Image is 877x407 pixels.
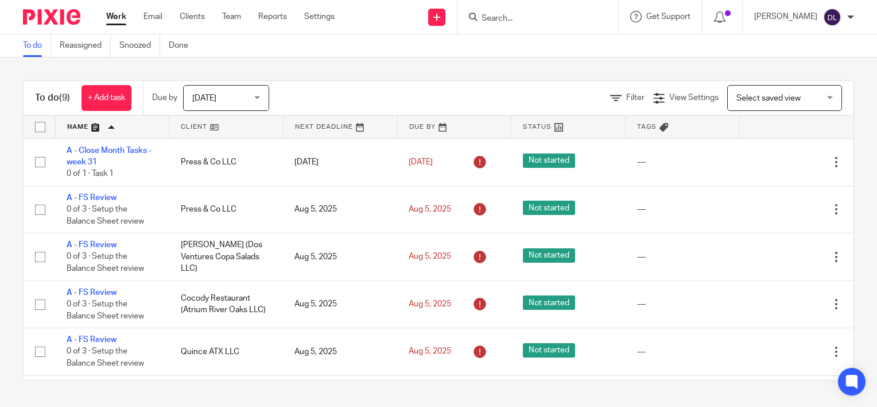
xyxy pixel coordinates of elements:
[637,156,728,168] div: ---
[283,139,397,186] td: [DATE]
[169,233,284,281] td: [PERSON_NAME] (Dos Ventures Copa Salads LLC)
[67,205,144,225] span: 0 of 3 · Setup the Balance Sheet review
[82,85,131,111] a: + Add task
[35,92,70,104] h1: To do
[637,251,728,263] div: ---
[222,11,241,22] a: Team
[736,94,801,102] span: Select saved view
[143,11,162,22] a: Email
[480,14,584,24] input: Search
[646,13,690,21] span: Get Support
[169,328,284,375] td: Quince ATX LLC
[169,281,284,328] td: Cocody Restaurant (Atrium River Oaks LLC)
[823,8,841,26] img: svg%3E
[409,348,451,356] span: Aug 5, 2025
[67,147,152,166] a: A - Close Month Tasks - week 31
[523,201,575,215] span: Not started
[67,194,117,202] a: A - FS Review
[23,9,80,25] img: Pixie
[523,343,575,358] span: Not started
[106,11,126,22] a: Work
[119,34,160,57] a: Snoozed
[169,186,284,233] td: Press & Co LLC
[192,94,216,102] span: [DATE]
[523,295,575,310] span: Not started
[67,241,117,249] a: A - FS Review
[283,281,397,328] td: Aug 5, 2025
[152,92,177,103] p: Due by
[304,11,335,22] a: Settings
[67,336,117,344] a: A - FS Review
[67,289,117,297] a: A - FS Review
[60,34,111,57] a: Reassigned
[23,34,51,57] a: To do
[283,186,397,233] td: Aug 5, 2025
[67,253,144,273] span: 0 of 3 · Setup the Balance Sheet review
[637,203,728,215] div: ---
[669,94,719,102] span: View Settings
[283,233,397,281] td: Aug 5, 2025
[409,158,433,166] span: [DATE]
[637,346,728,358] div: ---
[626,94,645,102] span: Filter
[754,11,817,22] p: [PERSON_NAME]
[59,93,70,102] span: (9)
[67,170,114,178] span: 0 of 1 · Task 1
[283,328,397,375] td: Aug 5, 2025
[523,248,575,263] span: Not started
[637,298,728,310] div: ---
[258,11,287,22] a: Reports
[67,300,144,320] span: 0 of 3 · Setup the Balance Sheet review
[67,348,144,368] span: 0 of 3 · Setup the Balance Sheet review
[409,300,451,308] span: Aug 5, 2025
[637,124,657,130] span: Tags
[169,139,284,186] td: Press & Co LLC
[409,205,451,213] span: Aug 5, 2025
[523,153,575,168] span: Not started
[180,11,205,22] a: Clients
[409,253,451,261] span: Aug 5, 2025
[169,34,197,57] a: Done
